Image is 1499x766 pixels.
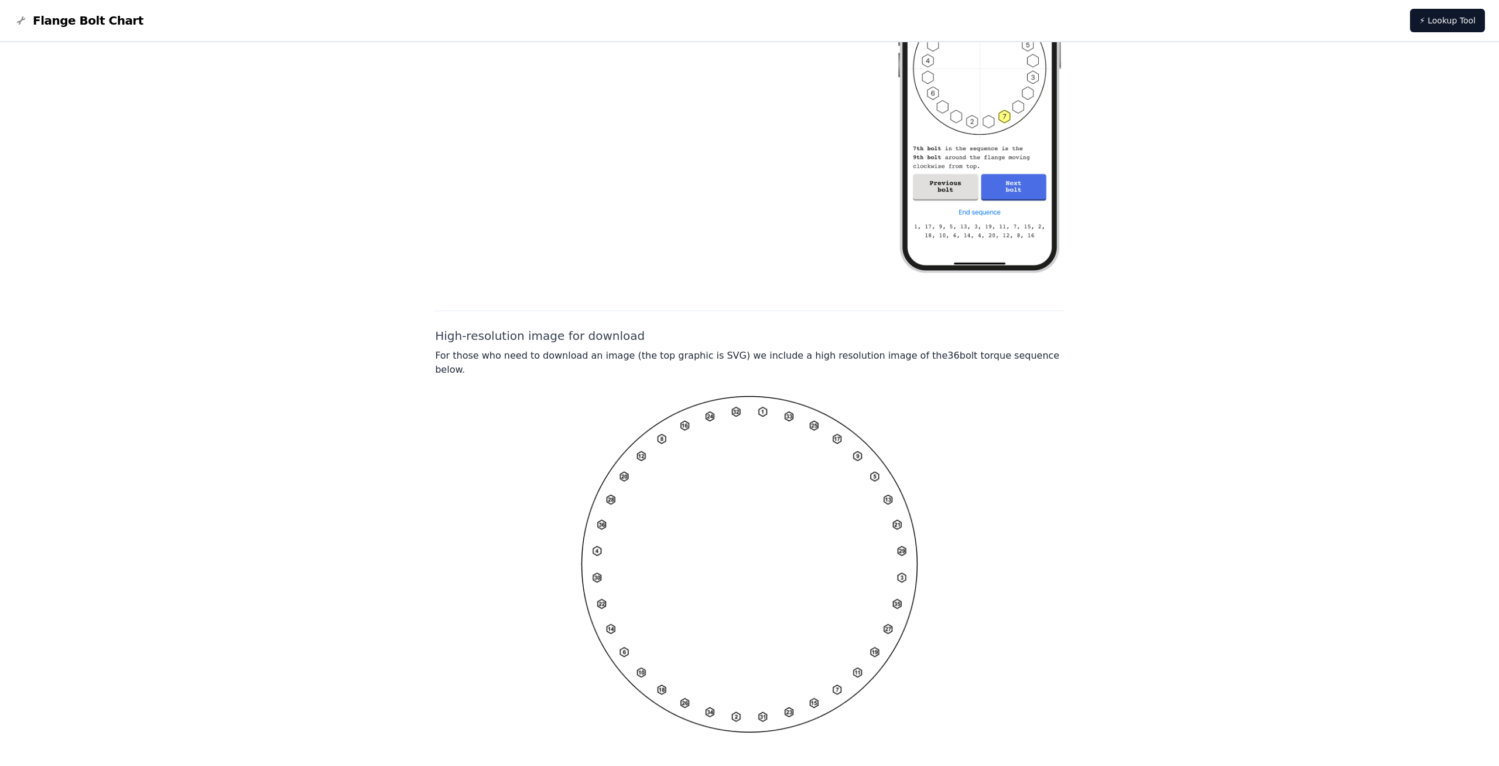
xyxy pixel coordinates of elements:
[581,396,918,733] img: 36 bolt torque pattern
[14,12,143,29] a: Flange Bolt Chart LogoFlange Bolt Chart
[1410,9,1485,32] a: ⚡ Lookup Tool
[14,13,28,28] img: Flange Bolt Chart Logo
[33,12,143,29] span: Flange Bolt Chart
[435,349,1064,377] p: For those who need to download an image (the top graphic is SVG) we include a high resolution ima...
[435,328,1064,344] h2: High-resolution image for download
